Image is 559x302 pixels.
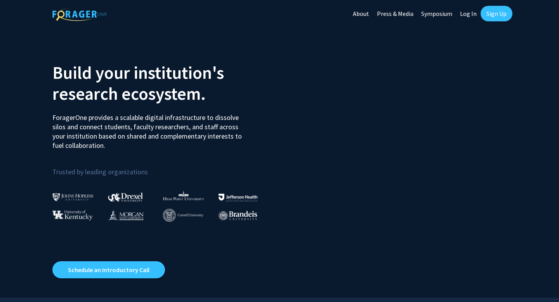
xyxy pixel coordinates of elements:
[52,210,93,220] img: University of Kentucky
[52,62,274,104] h2: Build your institution's research ecosystem.
[219,211,257,220] img: Brandeis University
[52,156,274,178] p: Trusted by leading organizations
[52,7,107,21] img: ForagerOne Logo
[52,193,94,201] img: Johns Hopkins University
[163,191,204,200] img: High Point University
[219,194,257,201] img: Thomas Jefferson University
[52,261,165,278] a: Opens in a new tab
[52,107,247,150] p: ForagerOne provides a scalable digital infrastructure to dissolve silos and connect students, fac...
[108,193,143,201] img: Drexel University
[108,210,144,220] img: Morgan State University
[163,209,203,222] img: Cornell University
[481,6,512,21] a: Sign Up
